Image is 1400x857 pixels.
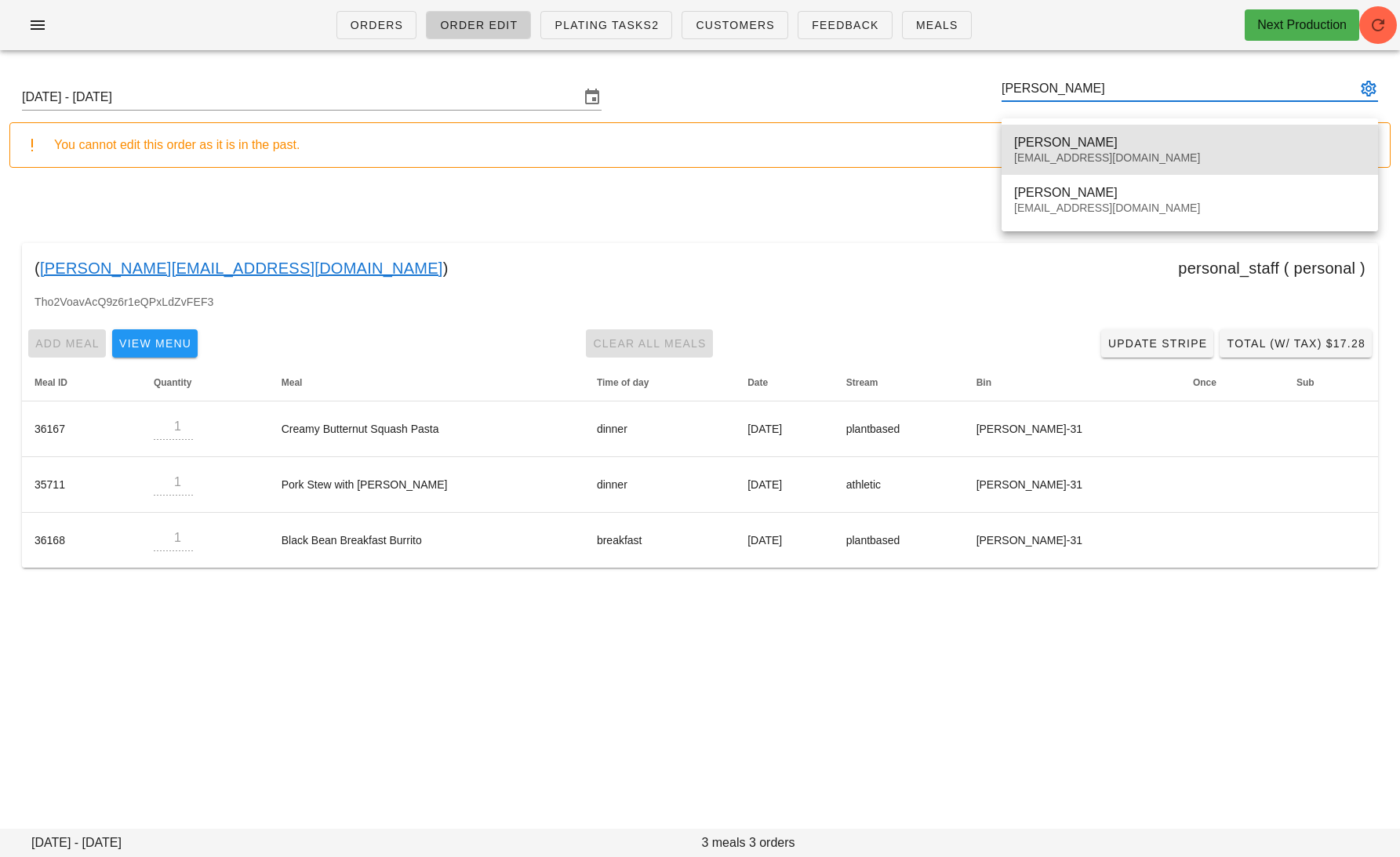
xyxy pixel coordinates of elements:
[350,19,404,31] span: Orders
[976,377,991,388] span: Bin
[269,364,584,401] th: Meal: Not sorted. Activate to sort ascending.
[269,513,584,568] td: Black Bean Breakfast Burrito
[54,138,300,151] span: You cannot edit this order as it is in the past.
[22,457,141,513] td: 35711
[902,11,972,39] a: Meals
[811,19,879,31] span: Feedback
[1284,364,1378,401] th: Sub: Not sorted. Activate to sort ascending.
[735,457,834,513] td: [DATE]
[141,364,269,401] th: Quantity: Not sorted. Activate to sort ascending.
[964,513,1180,568] td: [PERSON_NAME]-31
[964,457,1180,513] td: [PERSON_NAME]-31
[846,377,878,388] span: Stream
[1180,364,1284,401] th: Once: Not sorted. Activate to sort ascending.
[1359,79,1378,98] button: appended action
[834,364,964,401] th: Stream: Not sorted. Activate to sort ascending.
[1002,76,1356,101] input: Search by email or name
[584,457,735,513] td: dinner
[1014,185,1365,200] div: [PERSON_NAME]
[584,364,735,401] th: Time of day: Not sorted. Activate to sort ascending.
[1296,377,1315,388] span: Sub
[964,401,1180,457] td: [PERSON_NAME]-31
[798,11,893,39] a: Feedback
[282,377,303,388] span: Meal
[1014,151,1365,165] div: [EMAIL_ADDRESS][DOMAIN_NAME]
[695,19,775,31] span: Customers
[112,329,198,358] button: View Menu
[964,364,1180,401] th: Bin: Not sorted. Activate to sort ascending.
[22,364,141,401] th: Meal ID: Not sorted. Activate to sort ascending.
[540,11,672,39] a: Plating Tasks2
[682,11,788,39] a: Customers
[1193,377,1216,388] span: Once
[426,11,531,39] a: Order Edit
[1101,329,1214,358] a: Update Stripe
[1014,135,1365,150] div: [PERSON_NAME]
[336,11,417,39] a: Orders
[1220,329,1372,358] button: Total (w/ Tax) $17.28
[584,401,735,457] td: dinner
[747,377,768,388] span: Date
[1226,337,1365,350] span: Total (w/ Tax) $17.28
[554,19,659,31] span: Plating Tasks2
[735,513,834,568] td: [DATE]
[154,377,192,388] span: Quantity
[1107,337,1208,350] span: Update Stripe
[735,364,834,401] th: Date: Not sorted. Activate to sort ascending.
[40,256,443,281] a: [PERSON_NAME][EMAIL_ADDRESS][DOMAIN_NAME]
[35,377,67,388] span: Meal ID
[834,513,964,568] td: plantbased
[1257,16,1347,34] div: Next Production
[22,293,1378,323] div: Tho2VoavAcQ9z6r1eQPxLdZvFEF3
[269,401,584,457] td: Creamy Butternut Squash Pasta
[269,457,584,513] td: Pork Stew with [PERSON_NAME]
[597,377,649,388] span: Time of day
[735,401,834,457] td: [DATE]
[22,513,141,568] td: 36168
[118,337,191,350] span: View Menu
[915,19,958,31] span: Meals
[22,243,1378,293] div: ( ) personal_staff ( personal )
[584,513,735,568] td: breakfast
[22,401,141,457] td: 36167
[1014,202,1365,215] div: [EMAIL_ADDRESS][DOMAIN_NAME]
[834,401,964,457] td: plantbased
[439,19,518,31] span: Order Edit
[834,457,964,513] td: athletic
